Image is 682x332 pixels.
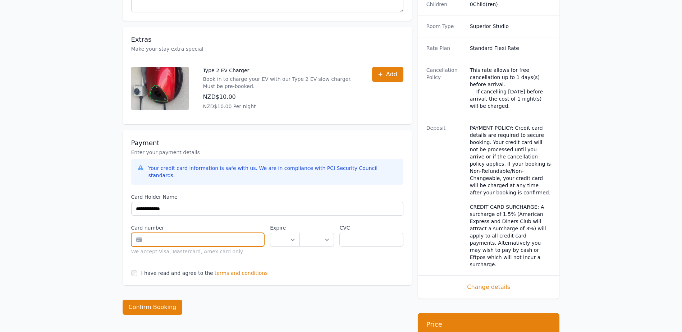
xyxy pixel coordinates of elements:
[339,224,403,231] label: CVC
[148,165,398,179] div: Your credit card information is safe with us. We are in compliance with PCI Security Council stan...
[470,45,551,52] dd: Standard Flexi Rate
[131,35,403,44] h3: Extras
[426,45,464,52] dt: Rate Plan
[470,1,551,8] dd: 0 Child(ren)
[131,248,265,255] div: We accept Visa, Mastercard, Amex card only.
[426,320,551,329] h3: Price
[131,193,403,200] label: Card Holder Name
[131,149,403,156] p: Enter your payment details
[270,224,300,231] label: Expire
[470,23,551,30] dd: Superior Studio
[300,224,334,231] label: .
[131,224,265,231] label: Card number
[470,66,551,110] div: This rate allows for free cancellation up to 1 days(s) before arrival. If cancelling [DATE] befor...
[123,300,183,315] button: Confirm Booking
[203,103,358,110] p: NZD$10.00 Per night
[426,1,464,8] dt: Children
[131,139,403,147] h3: Payment
[426,283,551,291] span: Change details
[203,67,358,74] p: Type 2 EV Charger
[426,23,464,30] dt: Room Type
[215,269,268,277] span: terms and conditions
[372,67,403,82] button: Add
[386,70,397,79] span: Add
[426,124,464,268] dt: Deposit
[203,75,358,90] p: Book in to charge your EV with our Type 2 EV slow charger. Must be pre-booked.
[470,124,551,268] dd: PAYMENT POLICY: Credit card details are required to secure booking. Your credit card will not be ...
[203,93,358,101] p: NZD$10.00
[141,270,213,276] label: I have read and agree to the
[131,67,189,110] img: Type 2 EV Charger
[131,45,403,52] p: Make your stay extra special
[426,66,464,110] dt: Cancellation Policy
